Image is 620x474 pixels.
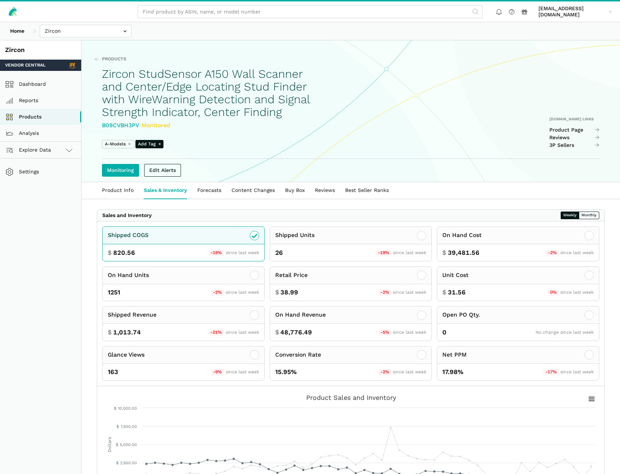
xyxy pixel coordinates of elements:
span: -19% [209,250,224,256]
span: since last week [560,290,594,295]
button: Weekly [561,212,579,219]
span: -2% [379,289,391,296]
span: since last week [393,290,426,295]
div: Conversion Rate [275,350,321,359]
span: + [158,141,161,148]
tspan: Product Sales and Inventory [306,394,396,401]
span: $ [275,288,279,297]
span: $ [442,248,446,257]
div: Zircon [5,45,76,55]
button: Glance Views 163 -9% since last week [102,346,265,381]
span: [EMAIL_ADDRESS][DOMAIN_NAME] [538,5,606,18]
a: Product Info [97,182,139,199]
span: -19% [376,250,391,256]
tspan: $ [117,424,119,429]
button: Unit Cost $ 31.56 0% since last week [437,266,599,301]
div: Retail Price [275,271,308,280]
span: Monitored [142,122,170,129]
div: Shipped Units [275,231,315,240]
span: 39,481.56 [448,248,479,257]
div: On Hand Revenue [275,310,326,320]
span: since last week [560,250,594,255]
tspan: Dollars [107,437,112,452]
button: Conversion Rate 15.95% -2% since last week [270,346,432,381]
div: Net PPM [442,350,467,359]
a: Edit Alerts [144,164,181,177]
div: B09CVBH3PV [102,121,315,130]
span: 15.95% [275,367,297,377]
a: Product Page [549,127,600,133]
a: Content Changes [226,182,280,199]
tspan: 5,000.00 [120,442,137,447]
div: Glance Views [108,350,145,359]
a: 3P Sellers [549,142,600,149]
button: Retail Price $ 38.99 -2% since last week [270,266,432,301]
input: Find product by ASIN, name, or model number [138,5,482,18]
button: Shipped Units 26 -19% since last week [270,226,432,261]
a: Reviews [549,134,600,141]
div: Shipped COGS [108,231,149,240]
span: -17% [543,369,558,375]
tspan: 2,500.00 [120,461,137,465]
span: 17.98% [442,367,463,377]
h1: Zircon StudSensor A150 Wall Scanner and Center/Edge Locating Stud Finder with WireWarning Detecti... [102,68,315,118]
button: Shipped Revenue $ 1,013.74 -21% since last week [102,306,265,341]
span: 48,776.49 [280,328,312,337]
a: Forecasts [192,182,226,199]
span: since last week [226,369,259,374]
span: since last week [393,369,426,374]
span: No change since last week [536,330,594,335]
button: Shipped COGS $ 820.56 -19% since last week [102,226,265,261]
span: -2% [379,369,391,375]
input: Zircon [40,25,131,37]
div: Sales and Inventory [102,212,152,219]
span: since last week [226,290,259,295]
span: since last week [226,250,259,255]
span: 0 [442,328,446,337]
span: 0% [548,289,558,296]
span: since last week [393,330,426,335]
a: [EMAIL_ADDRESS][DOMAIN_NAME] [536,4,615,19]
span: 1251 [108,288,120,297]
tspan: $ [116,442,118,447]
span: 26 [275,248,283,257]
span: A-Models [105,141,126,148]
span: 1,013.74 [113,328,141,337]
div: On Hand Units [108,271,149,280]
span: Vendor Central [5,62,46,69]
button: Open PO Qty. 0 No change since last week [437,306,599,341]
span: -21% [209,329,224,336]
span: Products [102,56,126,63]
span: -2% [211,289,224,296]
span: Explore Data [8,146,51,154]
span: since last week [393,250,426,255]
button: ⨯ [127,141,131,148]
a: Reviews [310,182,340,199]
tspan: 7,500.00 [121,424,137,429]
span: since last week [226,330,259,335]
span: $ [108,248,112,257]
tspan: $ [114,406,117,411]
button: Net PPM 17.98% -17% since last week [437,346,599,381]
span: 163 [108,367,118,377]
span: -2% [546,250,558,256]
button: On Hand Cost $ 39,481.56 -2% since last week [437,226,599,261]
button: Monthly [579,212,599,219]
div: [DOMAIN_NAME] Links [549,117,600,122]
span: -5% [379,329,391,336]
span: 820.56 [113,248,135,257]
a: Home [5,25,29,37]
a: Best Seller Ranks [340,182,394,199]
span: $ [108,328,112,337]
div: Shipped Revenue [108,310,157,320]
div: On Hand Cost [442,231,482,240]
span: Add Tag [135,140,163,148]
button: On Hand Units 1251 -2% since last week [102,266,265,301]
button: On Hand Revenue $ 48,776.49 -5% since last week [270,306,432,341]
span: -9% [211,369,224,375]
span: 31.56 [448,288,466,297]
tspan: $ [116,461,119,465]
span: $ [442,288,446,297]
div: Open PO Qty. [442,310,480,320]
span: $ [275,328,279,337]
